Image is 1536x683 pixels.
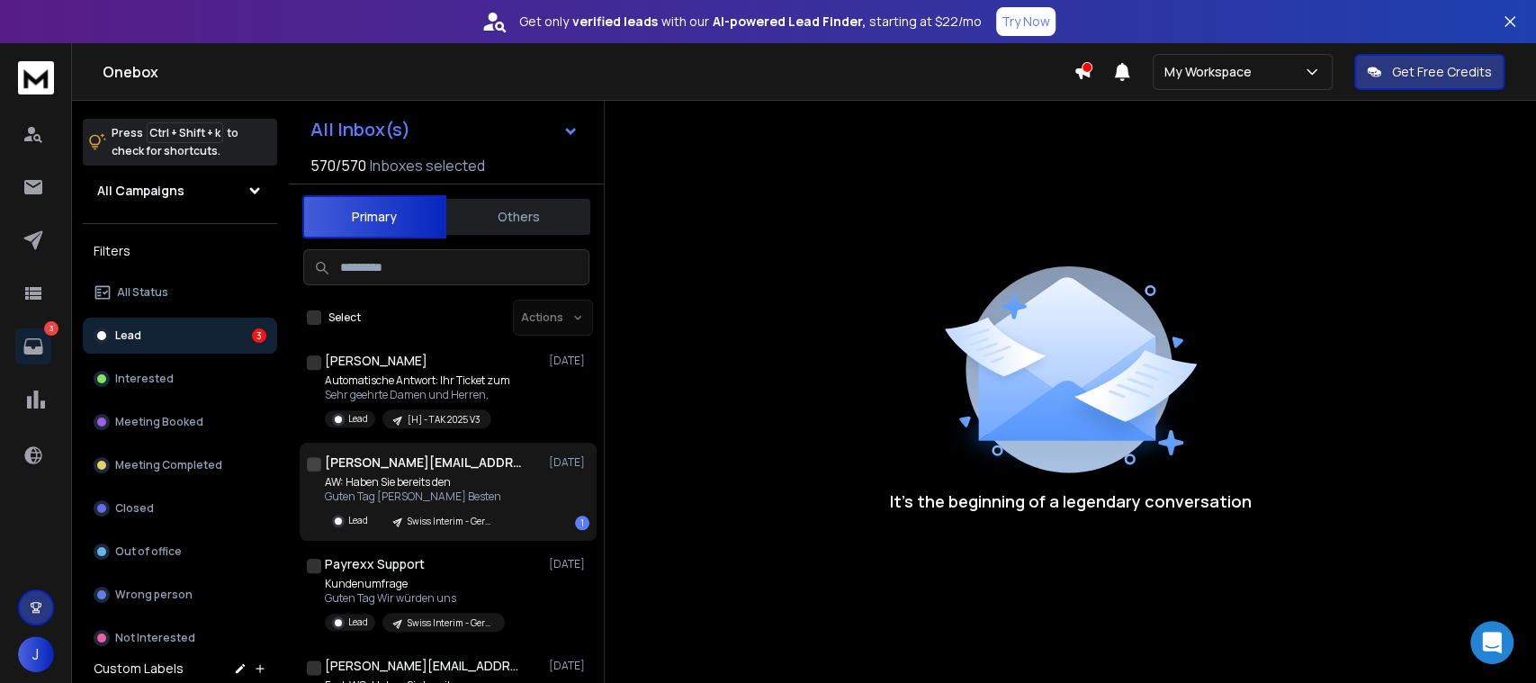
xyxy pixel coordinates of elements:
p: Interested [115,372,174,386]
button: Meeting Completed [83,447,277,483]
p: [DATE] [549,659,589,673]
p: Guten Tag Wir würden uns [325,591,505,606]
h1: [PERSON_NAME][EMAIL_ADDRESS][DOMAIN_NAME] [325,454,523,472]
button: Lead3 [83,318,277,354]
p: [DATE] [549,557,589,571]
h1: All Inbox(s) [310,121,410,139]
h1: Onebox [103,61,1073,83]
button: Out of office [83,534,277,570]
p: Meeting Completed [115,458,222,472]
p: Press to check for shortcuts. [112,124,238,160]
h3: Inboxes selected [370,155,485,176]
strong: verified leads [572,13,658,31]
p: Kundenumfrage [325,577,505,591]
div: 3 [252,328,266,343]
p: Guten Tag [PERSON_NAME] Besten [325,490,505,504]
p: [DATE] [549,455,589,470]
p: It’s the beginning of a legendary conversation [890,489,1252,514]
p: My Workspace [1164,63,1259,81]
p: Automatische Antwort: Ihr Ticket zum [325,373,510,388]
strong: AI-powered Lead Finder, [713,13,866,31]
button: Interested [83,361,277,397]
span: Ctrl + Shift + k [147,122,223,143]
a: 3 [15,328,51,364]
button: Wrong person [83,577,277,613]
button: Meeting Booked [83,404,277,440]
p: Closed [115,501,154,516]
p: 3 [44,321,58,336]
span: 570 / 570 [310,155,366,176]
p: Meeting Booked [115,415,203,429]
h1: Payrexx Support [325,555,425,573]
p: Wrong person [115,588,193,602]
button: All Campaigns [83,173,277,209]
p: [H] - TAK 2025 V3 [408,413,481,427]
p: Not Interested [115,631,195,645]
button: All Inbox(s) [296,112,593,148]
p: All Status [117,285,168,300]
h1: All Campaigns [97,182,184,200]
p: Out of office [115,544,182,559]
button: J [18,636,54,672]
p: Sehr geehrte Damen und Herren, [325,388,510,402]
img: logo [18,61,54,94]
p: Swiss Interim - German [408,515,494,528]
p: Lead [348,616,368,629]
p: Try Now [1002,13,1050,31]
button: Get Free Credits [1354,54,1505,90]
h3: Custom Labels [94,660,184,678]
button: Closed [83,490,277,526]
p: Lead [348,412,368,426]
p: Swiss Interim - German [408,616,494,630]
div: Open Intercom Messenger [1470,621,1514,664]
h1: [PERSON_NAME] [325,352,427,370]
button: All Status [83,274,277,310]
p: [DATE] [549,354,589,368]
p: AW: Haben Sie bereits den [325,475,505,490]
p: Get only with our starting at $22/mo [519,13,982,31]
p: Lead [115,328,141,343]
label: Select [328,310,361,325]
p: Lead [348,514,368,527]
p: Get Free Credits [1392,63,1492,81]
h1: [PERSON_NAME][EMAIL_ADDRESS][DOMAIN_NAME] [325,657,523,675]
h3: Filters [83,238,277,264]
button: Not Interested [83,620,277,656]
div: 1 [575,516,589,530]
button: Try Now [996,7,1055,36]
button: Others [446,197,590,237]
button: Primary [302,195,446,238]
